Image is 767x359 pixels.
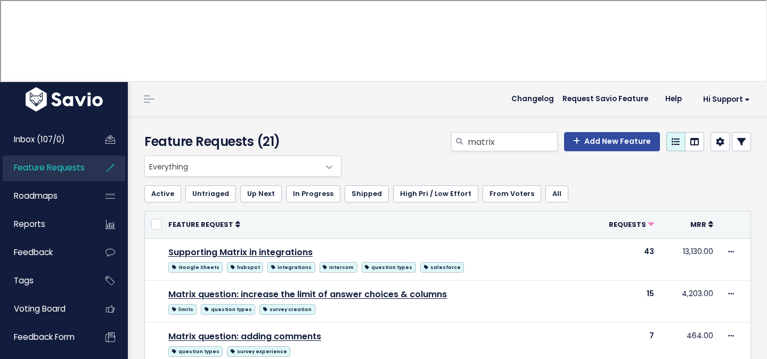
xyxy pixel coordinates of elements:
[660,280,720,322] td: 4,203.00
[3,325,88,349] a: Feedback form
[657,91,690,107] a: Help
[168,346,223,357] span: question types
[144,156,341,177] span: Everything
[145,156,320,176] span: Everything
[393,185,478,202] a: High Pri / Low Effort
[144,185,181,202] a: Active
[14,190,58,201] span: Roadmaps
[3,184,88,208] a: Roadmaps
[14,275,34,286] span: Tags
[240,185,282,202] a: Up Next
[227,344,290,357] a: survey experience
[267,260,315,273] a: integrations
[227,260,263,273] a: hubspot
[362,262,416,273] span: question types
[3,212,88,236] a: Reports
[227,262,263,273] span: hubspot
[564,132,660,151] a: Add New Feature
[168,302,197,315] a: limits
[3,156,88,180] a: Feature Requests
[545,185,568,202] a: All
[23,87,105,111] img: logo-white.9d6f32f41409.svg
[168,288,447,300] a: Matrix question: increase the limit of answer choices & columns
[420,260,464,273] a: salesforce
[554,91,657,107] a: Request Savio Feature
[168,220,233,229] span: Feature Request
[3,268,88,293] a: Tags
[420,262,464,273] span: salesforce
[267,262,315,273] span: integrations
[345,185,389,202] a: Shipped
[259,304,315,315] span: survey creation
[362,260,416,273] a: question types
[168,260,223,273] a: Google Sheets
[3,127,88,152] a: Inbox (107/0)
[609,220,646,229] span: Requests
[467,132,558,151] input: Search features...
[201,302,255,315] a: question types
[609,219,654,230] a: Requests
[690,220,706,229] span: MRR
[14,218,45,230] span: Reports
[14,331,75,342] span: Feedback form
[227,346,290,357] span: survey experience
[14,247,53,258] span: Feedback
[14,303,66,314] span: Voting Board
[320,260,357,273] a: Intercom
[168,262,223,273] span: Google Sheets
[3,297,88,321] a: Voting Board
[185,185,236,202] a: Untriaged
[582,238,660,280] td: 43
[320,262,357,273] span: Intercom
[286,185,340,202] a: In Progress
[511,95,554,103] span: Changelog
[168,330,321,342] a: Matrix question: adding comments
[483,185,541,202] a: From Voters
[259,302,315,315] a: survey creation
[168,344,223,357] a: question types
[144,185,751,202] ul: Filter feature requests
[660,238,720,280] td: 13,130.00
[14,162,85,173] span: Feature Requests
[3,240,88,265] a: Feedback
[201,304,255,315] span: question types
[703,95,750,103] span: Hi Support
[168,304,197,315] span: limits
[690,219,713,230] a: MRR
[168,246,313,258] a: Supporting Matrix in integrations
[582,280,660,322] td: 15
[14,134,65,145] span: Inbox (107/0)
[144,132,336,151] h4: Feature Requests (21)
[690,91,758,108] a: Hi Support
[168,219,240,230] a: Feature Request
